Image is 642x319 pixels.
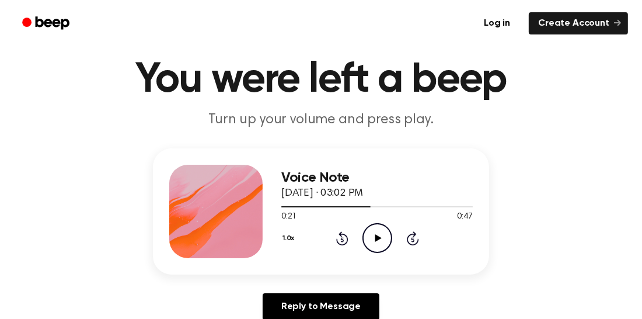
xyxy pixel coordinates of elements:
[97,110,545,130] p: Turn up your volume and press play.
[458,211,473,223] span: 0:47
[472,10,522,37] a: Log in
[529,12,628,34] a: Create Account
[281,228,299,248] button: 1.0x
[281,211,296,223] span: 0:21
[14,12,80,35] a: Beep
[22,59,620,101] h1: You were left a beep
[281,170,473,186] h3: Voice Note
[281,188,363,199] span: [DATE] · 03:02 PM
